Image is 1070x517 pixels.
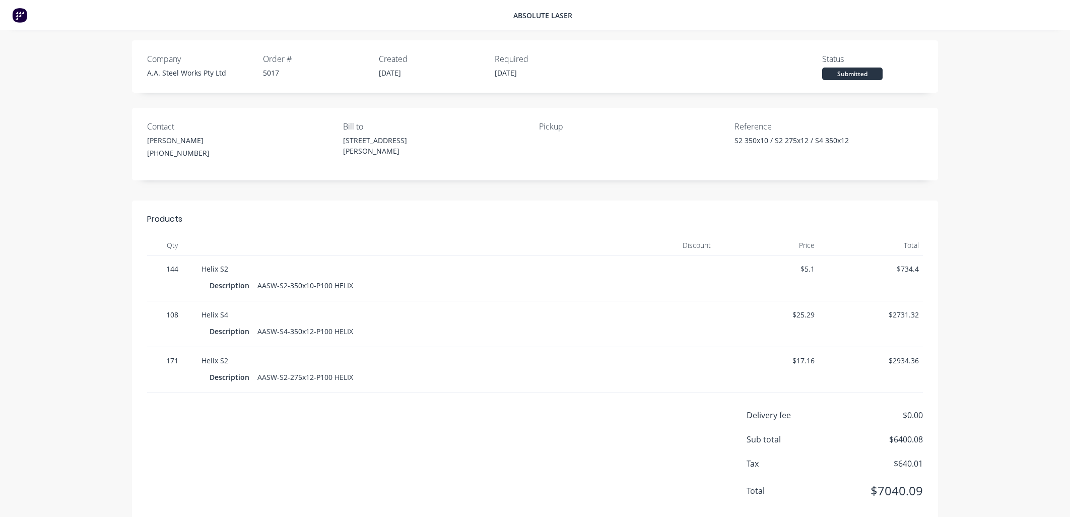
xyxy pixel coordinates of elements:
div: 5017 [263,68,379,78]
span: $ 640.01 [835,458,923,470]
div: [PERSON_NAME] [147,135,263,146]
div: [STREET_ADDRESS][PERSON_NAME] [343,135,459,156]
div: $ 2731.32 [823,309,919,320]
div: Description [210,324,257,339]
div: Discount [611,235,715,255]
img: Factory [12,8,27,23]
div: AASW-S2-350x10-P100 HELIX [257,278,353,293]
div: [DATE] [379,68,495,78]
div: Absolute Laser [513,10,572,21]
div: Company [147,53,263,65]
div: $ 2934.36 [823,355,919,366]
div: Qty [147,235,197,255]
div: AASW-S2-275x12-P100 HELIX [257,370,353,384]
div: AASW-S4-350x12-P100 HELIX [257,324,353,339]
div: Order # [263,53,379,65]
span: $ 0.00 [835,409,923,421]
div: $ 25.29 [719,309,815,320]
div: $ 734.4 [823,264,919,274]
div: Pickup [539,120,655,133]
span: Delivery fee [747,409,835,421]
div: [DATE] [495,68,611,78]
div: 108 [147,301,197,347]
div: $ 5.1 [719,264,815,274]
div: Required [495,53,611,65]
div: 171 [147,347,197,393]
span: Tax [747,458,835,470]
div: Helix S2 [202,264,607,274]
div: Description [210,370,257,384]
div: Created [379,53,495,65]
div: Total [819,235,923,255]
div: Contact [147,120,263,133]
div: S2 350x10 / S2 275x12 / S4 350x12 [734,135,850,146]
span: $ 6400.08 [835,433,923,445]
div: $ 17.16 [719,355,815,366]
div: Price [715,235,819,255]
div: Description [210,278,257,293]
span: Total [747,485,835,497]
div: Submitted [822,68,883,80]
div: Helix S2 [202,355,607,366]
div: [PHONE_NUMBER] [147,148,263,158]
div: Reference [734,120,850,133]
div: A.A. Steel Works Pty Ltd [147,68,263,78]
span: $ 7040.09 [835,482,923,500]
div: Bill to [343,120,459,133]
div: Helix S4 [202,309,607,320]
div: 144 [147,255,197,301]
div: Products [147,213,923,235]
div: Status [822,53,938,65]
span: Sub total [747,433,835,445]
